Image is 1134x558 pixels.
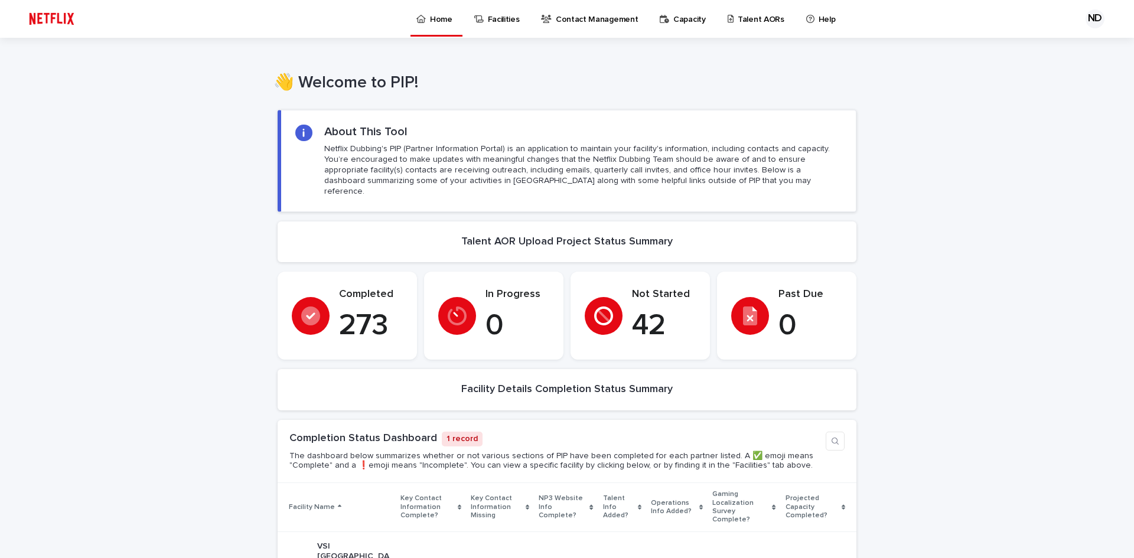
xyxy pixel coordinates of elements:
p: 42 [632,308,696,344]
img: ifQbXi3ZQGMSEF7WDB7W [24,7,80,31]
p: Gaming Localization Survey Complete? [712,488,769,527]
p: Past Due [778,288,842,301]
p: In Progress [485,288,549,301]
p: NP3 Website Info Complete? [539,492,586,522]
h2: Talent AOR Upload Project Status Summary [461,236,673,249]
p: Talent Info Added? [603,492,635,522]
p: 1 record [442,432,483,446]
h1: 👋 Welcome to PIP! [273,73,852,93]
p: Facility Name [289,501,335,514]
p: Netflix Dubbing's PIP (Partner Information Portal) is an application to maintain your facility's ... [324,143,842,197]
p: Not Started [632,288,696,301]
p: Operations Info Added? [651,497,696,518]
p: 0 [778,308,842,344]
p: 0 [485,308,549,344]
h2: About This Tool [324,125,408,139]
p: Completed [339,288,403,301]
p: The dashboard below summarizes whether or not various sections of PIP have been completed for eac... [289,451,821,471]
h2: Facility Details Completion Status Summary [461,383,673,396]
p: 273 [339,308,403,344]
p: Projected Capacity Completed? [786,492,839,522]
p: Key Contact Information Missing [471,492,523,522]
div: ND [1086,9,1104,28]
p: Key Contact Information Complete? [400,492,454,522]
a: Completion Status Dashboard [289,433,437,443]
